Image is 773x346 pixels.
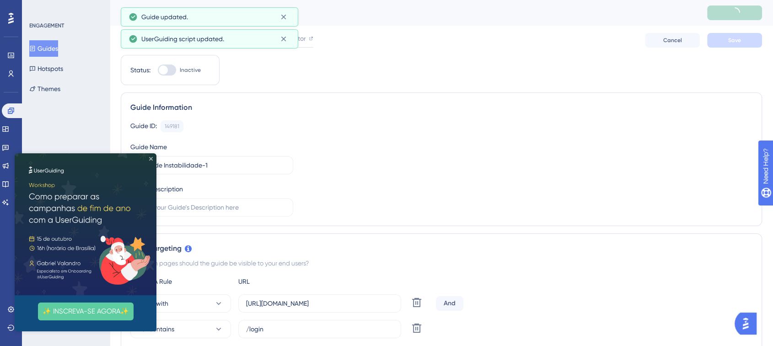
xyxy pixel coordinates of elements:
span: Guide updated. [141,11,188,22]
div: Choose A Rule [130,276,231,287]
div: Page Targeting [130,243,752,254]
div: Aviso de Instabilidade-1 [121,6,684,19]
span: Need Help? [21,2,57,13]
div: 149181 [165,123,179,130]
button: not contains [130,320,231,338]
button: Guides [29,40,58,57]
input: Type your Guide’s Description here [138,202,285,212]
div: Guide Information [130,102,752,113]
div: ENGAGEMENT [29,22,64,29]
div: On which pages should the guide be visible to your end users? [130,258,752,269]
div: Status: [130,65,150,76]
iframe: UserGuiding AI Assistant Launcher [735,310,762,337]
input: Type your Guide’s Name here [138,160,285,170]
span: Save [728,37,741,44]
button: starts with [130,294,231,313]
span: Inactive [180,66,201,74]
span: UserGuiding script updated. [141,33,224,44]
button: ✨ INSCREVA-SE AGORA✨ [23,149,119,167]
div: Guide Description [130,184,183,195]
input: yourwebsite.com/path [246,298,393,308]
div: And [436,296,463,311]
input: yourwebsite.com/path [246,324,393,334]
button: Save [707,33,762,48]
button: Themes [29,81,60,97]
span: Cancel [663,37,682,44]
div: URL [238,276,339,287]
button: Cancel [645,33,700,48]
div: Close Preview [134,4,138,7]
button: Hotspots [29,60,63,77]
div: Guide ID: [130,120,157,132]
div: Guide Name [130,141,167,152]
